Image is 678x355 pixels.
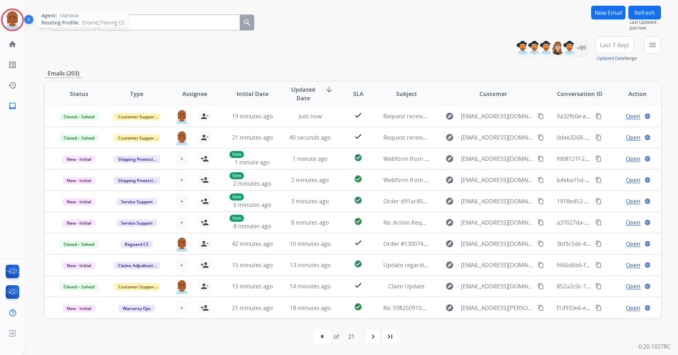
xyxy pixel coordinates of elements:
[626,154,640,163] span: Open
[644,177,651,183] mat-icon: language
[461,304,534,312] span: [EMAIL_ADDRESS][PERSON_NAME][DOMAIN_NAME]
[233,180,271,187] span: 2 minutes ago
[117,198,157,205] span: Service Support
[229,215,244,222] p: New
[628,6,661,19] button: Refresh
[595,36,634,53] button: Last 7 days
[180,197,183,205] span: +
[461,133,534,142] span: [EMAIL_ADDRESS][DOMAIN_NAME]
[200,112,209,120] mat-icon: person_remove
[538,113,544,119] mat-icon: content_copy
[232,304,273,312] span: 21 minutes ago
[383,261,652,269] span: Update regarding your fulfillment method for Service Order: fda737d9-8902-4348-8df6-21f665091d3a
[114,113,160,120] span: Customer Support
[557,134,665,141] span: 0dee3268-91eb-4fc7-9714-0436ede231ec
[396,90,417,98] span: Subject
[200,304,209,312] mat-icon: person_add
[293,155,328,163] span: 1 minute ago
[595,177,602,183] mat-icon: content_copy
[383,155,544,163] span: Webform from [EMAIL_ADDRESS][DOMAIN_NAME] on [DATE]
[557,90,602,98] span: Conversation ID
[287,85,319,102] span: Updated Date
[354,260,362,268] mat-icon: check_circle
[461,112,534,120] span: [EMAIL_ADDRESS][DOMAIN_NAME]
[445,133,454,142] mat-icon: explore
[8,102,17,110] mat-icon: inbox
[595,283,602,289] mat-icon: content_copy
[595,219,602,226] mat-icon: content_copy
[130,90,143,98] span: Type
[461,197,534,205] span: [EMAIL_ADDRESS][DOMAIN_NAME]
[175,109,189,124] img: agent-avatar
[229,151,244,158] p: New
[200,133,209,142] mat-icon: person_remove
[557,155,663,163] span: fd08121f-20df-403d-b192-05c625136da2
[538,219,544,226] mat-icon: content_copy
[114,134,160,142] span: Customer Support
[595,262,602,268] mat-icon: content_copy
[383,197,507,205] span: Order d91ac854-1b8f-4524-ac73-f743758ea770
[232,134,273,141] span: 21 minutes ago
[200,154,209,163] mat-icon: person_add
[644,241,651,247] mat-icon: language
[180,218,183,227] span: +
[591,6,626,19] button: New Email
[290,282,331,290] span: 14 minutes ago
[233,201,271,209] span: 6 minutes ago
[175,130,189,145] img: agent-avatar
[62,198,95,205] span: New - Initial
[200,218,209,227] mat-icon: person_add
[121,241,153,248] span: Reguard CS
[291,176,329,184] span: 2 minutes ago
[354,111,362,119] mat-icon: check
[45,69,82,78] p: Emails (203)
[644,134,651,141] mat-icon: language
[354,153,362,162] mat-icon: check_circle
[461,240,534,248] span: [EMAIL_ADDRESS][DOMAIN_NAME]
[595,198,602,204] mat-icon: content_copy
[8,40,17,49] mat-icon: home
[343,329,360,344] div: 21
[445,218,454,227] mat-icon: explore
[445,176,454,184] mat-icon: explore
[595,134,602,141] mat-icon: content_copy
[383,240,512,248] span: Order #1300749630 · 5 items · Purchased [DATE]
[626,133,640,142] span: Open
[291,219,329,226] span: 8 minutes ago
[595,113,602,119] mat-icon: content_copy
[175,173,189,187] button: +
[557,304,663,312] span: f1d933e6-e38c-4425-9841-f9c765134804
[62,262,95,269] span: New - Initial
[114,262,162,269] span: Claims Adjudication
[2,10,22,30] img: avatar
[445,112,454,120] mat-icon: explore
[644,283,651,289] mat-icon: language
[243,18,251,27] mat-icon: search
[354,175,362,183] mat-icon: check_circle
[70,90,88,98] span: Status
[229,193,244,201] p: New
[62,305,95,312] span: New - Initial
[232,261,273,269] span: 15 minutes ago
[180,154,183,163] span: +
[573,39,590,56] div: +89
[461,154,534,163] span: [EMAIL_ADDRESS][DOMAIN_NAME]
[626,282,640,291] span: Open
[595,305,602,311] mat-icon: content_copy
[8,61,17,69] mat-icon: list_alt
[644,262,651,268] mat-icon: language
[383,134,593,141] span: Request received] Resolve the issue and log your decision. ͏‌ ͏‌ ͏‌ ͏‌ ͏‌ ͏‌ ͏‌ ͏‌ ͏‌ ͏‌ ͏‌ ͏‌ ͏‌...
[175,237,189,252] img: agent-avatar
[626,240,640,248] span: Open
[626,197,640,205] span: Open
[626,112,640,120] span: Open
[118,305,155,312] span: Warranty Ops
[626,176,640,184] span: Open
[200,197,209,205] mat-icon: person_add
[289,134,331,141] span: 40 seconds ago
[557,240,663,248] span: 3bf3c5de-41eb-425d-9f2f-2694938b17a3
[538,305,544,311] mat-icon: content_copy
[182,90,207,98] span: Assignee
[557,261,665,269] span: fd66d6b6-f2cd-4d1a-ad1d-a19d9afdb9b5
[648,41,657,49] mat-icon: menu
